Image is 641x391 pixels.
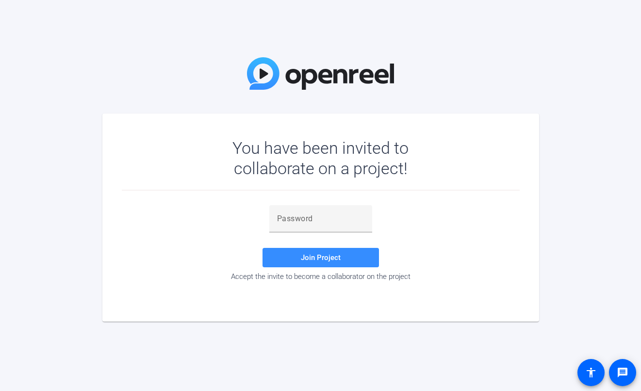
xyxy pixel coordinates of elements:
[585,367,597,378] mat-icon: accessibility
[204,138,437,179] div: You have been invited to collaborate on a project!
[263,248,379,267] button: Join Project
[247,57,394,90] img: OpenReel Logo
[122,272,520,281] div: Accept the invite to become a collaborator on the project
[277,213,364,225] input: Password
[301,253,341,262] span: Join Project
[617,367,628,378] mat-icon: message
